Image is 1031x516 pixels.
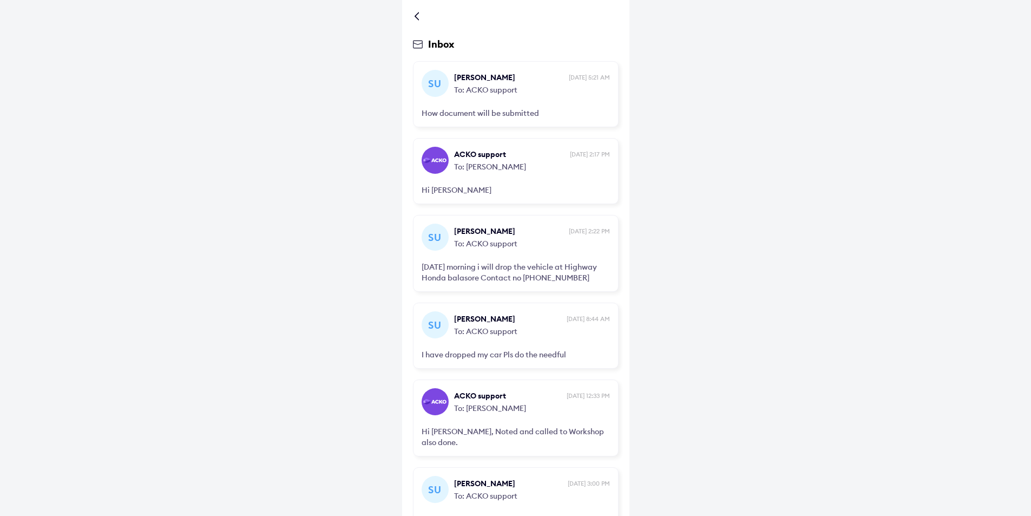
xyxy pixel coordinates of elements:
[422,311,449,338] div: Su
[454,160,610,172] span: To: [PERSON_NAME]
[454,226,566,237] span: [PERSON_NAME]
[423,399,446,404] img: horizontal-gradient-white-text.png
[454,401,610,414] span: To: [PERSON_NAME]
[570,150,610,159] span: [DATE] 2:17 PM
[454,489,610,501] span: To: ACKO support
[454,478,565,489] span: [PERSON_NAME]
[454,237,610,249] span: To: ACKO support
[422,70,449,97] div: Su
[422,349,610,360] div: I have dropped my car Pls do the needful
[422,426,610,448] div: Hi [PERSON_NAME], Noted and called to Workshop also done.
[567,391,610,400] span: [DATE] 12:33 PM
[568,479,610,488] span: [DATE] 3:00 PM
[422,262,610,283] div: [DATE] morning i will drop the vehicle at Highway Honda balasore Contact no [PHONE_NUMBER]
[422,476,449,503] div: Su
[422,185,610,195] div: Hi [PERSON_NAME]
[454,324,610,337] span: To: ACKO support
[423,158,446,163] img: horizontal-gradient-white-text.png
[422,224,449,251] div: Su
[454,313,564,324] span: [PERSON_NAME]
[569,73,610,82] span: [DATE] 5:21 AM
[422,108,610,119] div: How document will be submitted
[454,83,610,95] span: To: ACKO support
[569,227,610,236] span: [DATE] 2:22 PM
[454,72,566,83] span: [PERSON_NAME]
[454,149,567,160] span: ACKO support
[454,390,564,401] span: ACKO support
[567,315,610,323] span: [DATE] 8:44 AM
[413,38,619,50] div: Inbox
